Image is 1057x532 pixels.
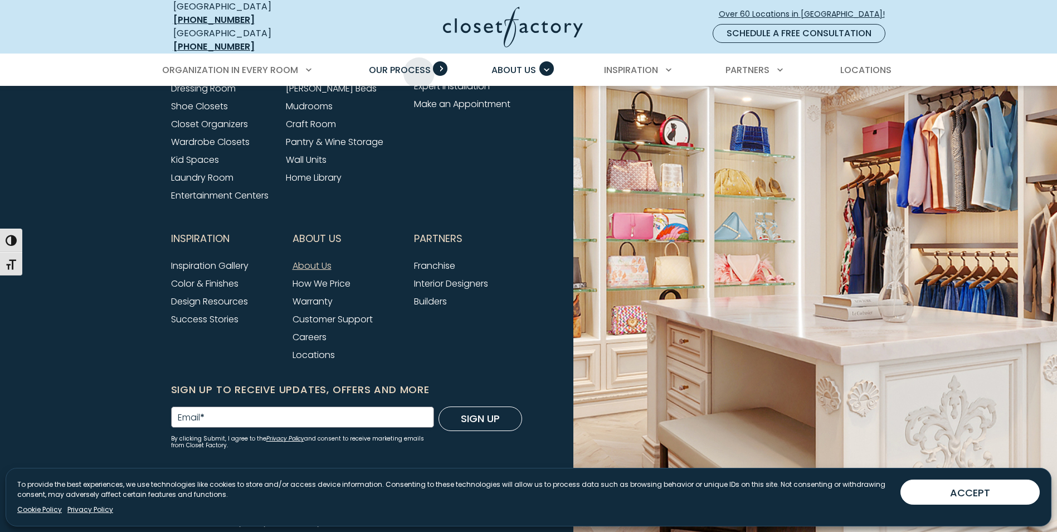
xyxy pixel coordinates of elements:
a: Schedule a Free Consultation [713,24,885,43]
div: [GEOGRAPHIC_DATA] [173,27,335,54]
span: Inspiration [171,225,230,253]
a: Cookie Policy [270,516,321,528]
a: Privacy Policy [215,516,267,528]
h6: Sign Up to Receive Updates, Offers and More [171,382,522,398]
span: Partners [725,64,769,76]
a: [PHONE_NUMBER] [173,40,255,53]
span: Over 60 Locations in [GEOGRAPHIC_DATA]! [719,8,894,20]
a: Home Library [286,171,342,184]
button: Footer Subnav Button - About Us [293,225,401,253]
a: Success Stories [171,313,238,326]
span: Inspiration [604,64,658,76]
a: Craft Room [286,118,336,130]
label: Email [178,413,204,422]
a: Dressing Room [171,82,236,95]
a: Pantry & Wine Storage [286,136,383,148]
a: Shoe Closets [171,100,228,113]
a: Kid Spaces [171,153,219,166]
span: About Us [491,64,536,76]
button: Sign Up [439,407,522,431]
img: Closet Factory Logo [443,7,583,47]
a: Laundry Room [171,171,233,184]
button: ACCEPT [900,480,1040,505]
a: Design Resources [171,295,248,308]
a: Entertainment Centers [171,189,269,202]
a: Privacy Policy [266,434,304,443]
a: Inspiration Gallery [171,259,249,272]
span: Partners [414,225,462,253]
a: Privacy Policy [67,505,113,515]
a: Interior Designers [414,277,488,290]
a: Locations [293,349,335,361]
a: Franchise [414,259,455,272]
a: [PERSON_NAME] Beds [286,82,377,95]
a: Careers [293,331,327,344]
a: How We Price [293,277,350,290]
span: Locations [840,64,892,76]
a: [PHONE_NUMBER] [173,13,255,26]
p: To provide the best experiences, we use technologies like cookies to store and/or access device i... [17,480,892,500]
small: By clicking Submit, I agree to the and consent to receive marketing emails from Closet Factory. [171,436,434,449]
span: Organization in Every Room [162,64,298,76]
nav: Primary Menu [154,55,903,86]
a: Mudrooms [286,100,333,113]
a: Wall Units [286,153,327,166]
a: Customer Support [293,313,373,326]
button: Footer Subnav Button - Inspiration [171,225,279,253]
span: Our Process [369,64,431,76]
a: Over 60 Locations in [GEOGRAPHIC_DATA]! [718,4,894,24]
a: Expert Installation [414,80,490,93]
a: Closet Organizers [171,118,248,130]
a: Make an Appointment [414,98,510,110]
a: Builders [414,295,447,308]
a: Cookie Policy [17,505,62,515]
span: About Us [293,225,342,253]
a: Warranty [293,295,333,308]
a: About Us [293,259,332,272]
a: Color & Finishes [171,277,238,290]
a: Wardrobe Closets [171,136,250,148]
button: Footer Subnav Button - Partners [414,225,522,253]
